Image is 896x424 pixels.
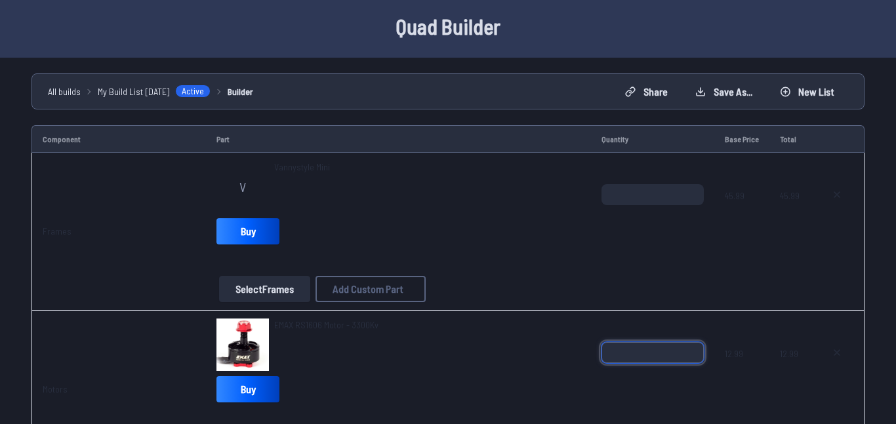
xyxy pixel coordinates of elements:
[228,85,253,98] a: Builder
[216,376,279,402] a: Buy
[725,342,759,405] span: 12.99
[28,10,868,42] h1: Quad Builder
[591,125,714,153] td: Quantity
[98,85,170,98] span: My Build List [DATE]
[239,180,246,193] span: V
[333,284,403,294] span: Add Custom Part
[48,85,81,98] a: All builds
[206,125,591,153] td: Part
[316,276,426,302] button: Add Custom Part
[274,318,378,332] a: EMAX RS1606 Motor - 3300Kv
[274,161,330,174] span: Vannystyle Mini
[216,276,313,302] a: SelectFrames
[714,125,769,153] td: Base Price
[614,81,679,102] button: Share
[780,342,800,405] span: 12.99
[31,125,206,153] td: Component
[769,81,845,102] button: New List
[98,85,211,98] a: My Build List [DATE]Active
[43,383,68,395] a: Motors
[216,318,269,371] img: image
[274,319,378,330] span: EMAX RS1606 Motor - 3300Kv
[219,276,310,302] button: SelectFrames
[780,184,800,247] span: 45.99
[684,81,764,102] button: Save as...
[43,225,71,237] a: Frames
[769,125,810,153] td: Total
[175,85,211,98] span: Active
[725,184,759,247] span: 45.99
[216,218,279,244] a: Buy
